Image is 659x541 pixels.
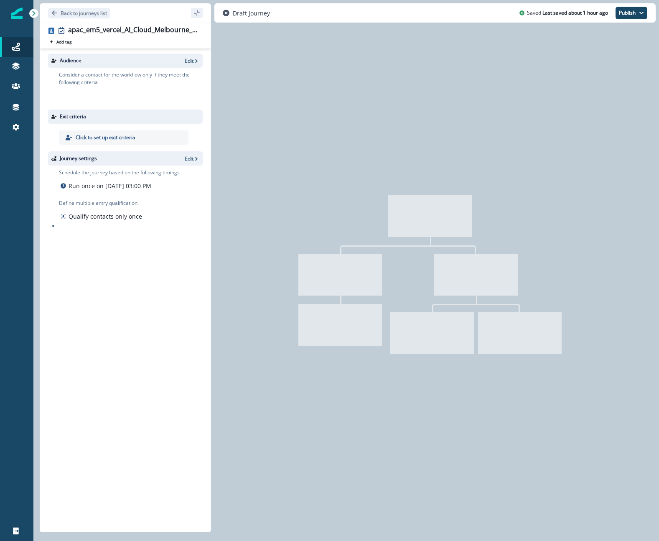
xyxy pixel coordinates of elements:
[542,9,608,17] p: Last saved about 1 hour ago
[48,38,73,45] button: Add tag
[48,8,110,18] button: Go back
[61,10,107,17] p: Back to journeys list
[185,155,199,162] button: Edit
[59,199,144,207] p: Define multiple entry qualification
[76,134,135,141] p: Click to set up exit criteria
[233,9,270,18] p: Draft journey
[59,169,180,176] p: Schedule the journey based on the following timings
[69,212,142,221] p: Qualify contacts only once
[185,57,193,64] p: Edit
[60,57,81,64] p: Audience
[616,7,647,19] button: Publish
[185,57,199,64] button: Edit
[527,9,541,17] p: Saved
[11,8,23,19] img: Inflection
[69,181,151,190] p: Run once on [DATE] 03:00 PM
[191,8,203,18] button: sidebar collapse toggle
[185,155,193,162] p: Edit
[59,71,203,86] p: Consider a contact for the workflow only if they meet the following criteria
[60,155,97,162] p: Journey settings
[56,39,71,44] p: Add tag
[68,26,199,35] div: apac_em5_vercel_AI_Cloud_Melbourne_roadshow_20250918_3039
[60,113,86,120] p: Exit criteria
